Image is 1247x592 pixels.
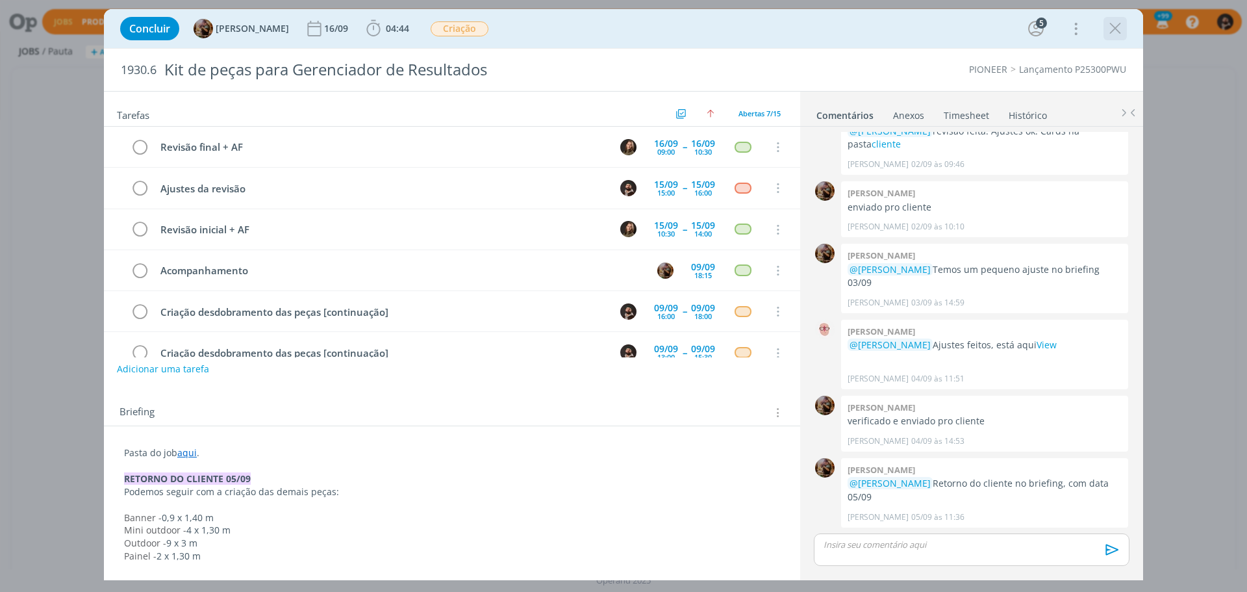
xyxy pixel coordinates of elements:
div: 09/09 [654,303,678,313]
div: 16:00 [657,313,675,320]
button: Concluir [120,17,179,40]
div: Criação desdobramento das peças [continuação] [155,345,608,361]
span: @[PERSON_NAME] [850,125,931,137]
div: Revisão inicial + AF [155,222,608,238]
span: -- [683,183,686,192]
div: Acompanhamento [155,263,645,279]
img: A [815,396,835,415]
p: [PERSON_NAME] [848,297,909,309]
span: Concluir [129,23,170,34]
span: -- [683,225,686,234]
p: [PERSON_NAME] [848,511,909,523]
span: -- [683,307,686,316]
div: 15:00 [657,189,675,196]
div: 18:15 [694,272,712,279]
img: D [620,344,636,361]
img: A [815,244,835,263]
button: A [655,261,675,280]
span: Banner - [124,511,162,524]
p: [PERSON_NAME] [848,159,909,170]
span: -- [683,348,686,357]
a: cliente [872,138,901,150]
strong: RETORNO DO CLIENTE 05/09 [124,472,251,485]
img: A [815,181,835,201]
img: A [815,320,835,339]
div: dialog [104,9,1143,580]
span: @[PERSON_NAME] [850,263,931,276]
p: Podemos seguir com a criação das demais peças: [124,485,780,498]
img: arrow-up.svg [707,110,714,118]
img: A [815,458,835,478]
div: 09/09 [691,303,715,313]
p: [PERSON_NAME] [848,221,909,233]
span: @[PERSON_NAME] [850,339,931,351]
p: verificado e enviado pro cliente [848,415,1122,428]
img: A [194,19,213,38]
a: Comentários [816,103,874,122]
span: Outdoor - [124,537,166,549]
button: A[PERSON_NAME] [194,19,289,38]
p: revisão feita. Ajustes ok. Cards na pasta [848,125,1122,151]
button: Adicionar uma tarefa [116,357,210,381]
span: 0,9 x 1,40 m [162,511,214,524]
div: Kit de peças para Gerenciador de Resultados [159,54,702,86]
img: J [620,221,636,237]
p: Pasta do job . [124,446,780,459]
img: D [620,180,636,196]
p: 9 x 3 m [124,537,780,550]
span: Abertas 7/15 [738,109,781,118]
p: [PERSON_NAME] [848,373,909,385]
b: [PERSON_NAME] [848,326,915,337]
div: 16/09 [691,139,715,148]
div: 15:30 [694,354,712,361]
p: 2 x 1,30 m [124,550,780,563]
b: [PERSON_NAME] [848,187,915,199]
span: 04/09 às 14:53 [911,435,964,447]
p: Temos um pequeno ajuste no briefing 03/09 [848,263,1122,290]
button: D [618,343,638,363]
div: 09/09 [654,344,678,354]
span: Tarefas [117,106,149,122]
span: 05/09 às 11:36 [911,511,964,523]
img: A [657,263,674,279]
div: 5 [1036,18,1047,29]
p: [PERSON_NAME] [848,435,909,447]
span: Criação [431,21,488,36]
div: 18:00 [694,313,712,320]
span: Mini outdoor - [124,524,186,536]
div: 15/09 [654,180,678,189]
span: 04:44 [386,22,409,34]
button: 5 [1026,18,1046,39]
button: J [618,220,638,239]
span: Briefing [120,404,155,421]
button: J [618,137,638,157]
span: Painel - [124,550,157,562]
div: 09/09 [691,344,715,354]
a: Histórico [1008,103,1048,122]
p: enviado pro cliente [848,201,1122,214]
div: Revisão final + AF [155,139,608,155]
span: 03/09 às 14:59 [911,297,964,309]
b: [PERSON_NAME] [848,464,915,476]
div: Ajustes da revisão [155,181,608,197]
button: 04:44 [363,18,412,39]
p: Ajustes feitos, está aqui [848,339,1122,352]
div: Criação desdobramento das peças [continuação] [155,304,608,320]
p: Retorno do cliente no briefing, com data 05/09 [848,477,1122,504]
span: 04/09 às 11:51 [911,373,964,385]
div: 15/09 [691,221,715,230]
a: PIONEER [969,63,1007,75]
div: Anexos [893,109,924,122]
img: D [620,303,636,320]
div: 16/09 [324,24,351,33]
div: 15/09 [691,180,715,189]
span: 02/09 às 09:46 [911,159,964,170]
a: View [1037,339,1057,351]
span: -- [683,142,686,151]
p: 4 x 1,30 m [124,524,780,537]
span: @[PERSON_NAME] [850,477,931,489]
div: 10:30 [694,148,712,155]
div: 13:00 [657,354,675,361]
a: aqui [177,446,197,459]
img: J [620,139,636,155]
